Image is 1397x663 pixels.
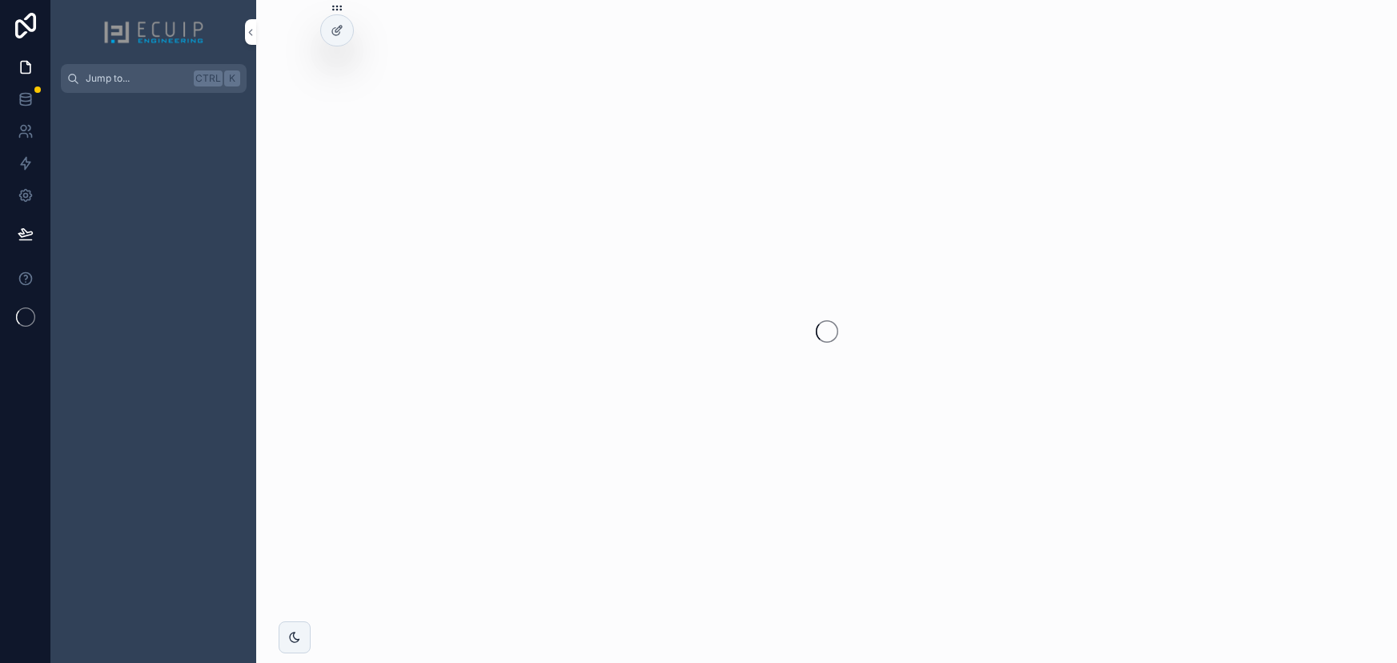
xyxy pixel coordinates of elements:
span: K [226,72,239,85]
span: Jump to... [86,72,187,85]
button: Jump to...CtrlK [61,64,247,93]
div: scrollable content [51,93,256,122]
img: App logo [103,19,204,45]
span: Ctrl [194,70,223,86]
